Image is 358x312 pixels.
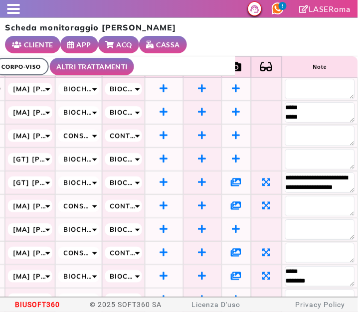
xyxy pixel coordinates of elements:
span: CONTROLLO Viso [110,130,137,141]
span: Consulenze [63,247,94,258]
span: Biochimica Mento [110,83,137,94]
span: Consulenze [63,130,94,141]
span: Biochimica [63,107,94,118]
a: APP [60,36,98,53]
th: : activate to sort column ascending [222,56,251,78]
span: [MA] [PERSON_NAME] [13,294,47,305]
span: CONTROLLO Viso [110,247,137,258]
span: CONTROLLO Viso [110,200,137,211]
li: ALTRI TRATTAMENTI [50,58,135,76]
a: Privacy Policy [296,301,346,309]
a: CASSA [139,36,187,53]
h2: Scheda monitoraggio [PERSON_NAME] [5,23,176,32]
span: Biochimica Mento [110,271,137,282]
a: ACQ [98,36,139,53]
a: CLIENTE [5,36,60,53]
a: LASERoma [300,4,351,13]
span: Biochimica Mento [110,154,137,164]
span: [GT] [PERSON_NAME] [13,154,47,164]
small: ACQ [117,39,133,50]
span: Consulenze [63,294,94,305]
th: : activate to sort column ascending [251,56,282,78]
span: [MA] [PERSON_NAME] [13,130,47,141]
span: Biochimica [63,154,94,164]
span: Biochimica [63,271,94,282]
span: Biochimica Mento [110,224,137,235]
span: Consulenze [63,200,94,211]
span: [MA] [PERSON_NAME] [13,200,47,211]
span: [MA] [PERSON_NAME] [13,247,47,258]
span: [MA] [PERSON_NAME] [13,107,47,118]
span: Biochimica [63,224,94,235]
span: [GT] [PERSON_NAME] [13,177,47,188]
small: CASSA [157,39,180,50]
span: [MA] [PERSON_NAME] [13,83,47,94]
span: Biochimica Mento [110,107,137,118]
th: Note: activate to sort column ascending [282,56,358,78]
span: Biochimica Mento [110,177,137,188]
small: CLIENTE [24,39,54,50]
a: Licenza D'uso [192,301,241,309]
span: [MA] [PERSON_NAME] [13,271,47,282]
i: Clicca per andare alla pagina di firma [300,5,309,13]
span: Biochimica [63,83,94,94]
a: ALTRI TRATTAMENTI [50,58,135,75]
span: CONTROLLO Viso [110,294,137,305]
span: [MA] [PERSON_NAME] [13,224,47,235]
span: Biochimica [63,177,94,188]
small: APP [77,39,92,50]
